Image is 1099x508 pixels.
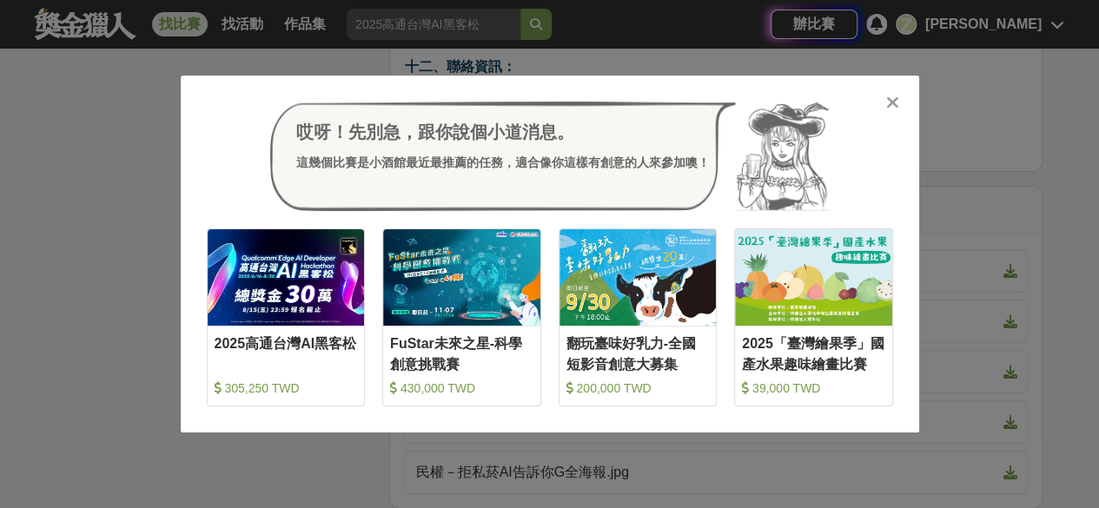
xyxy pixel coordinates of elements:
[390,379,533,397] div: 430,000 TWD
[382,228,541,406] a: Cover ImageFuStar未來之星-科學創意挑戰賽 430,000 TWD
[559,229,717,326] img: Cover Image
[736,102,830,211] img: Avatar
[559,228,718,406] a: Cover Image翻玩臺味好乳力-全國短影音創意大募集 200,000 TWD
[566,333,710,373] div: 翻玩臺味好乳力-全國短影音創意大募集
[742,333,885,373] div: 2025「臺灣繪果季」國產水果趣味繪畫比賽
[566,379,710,397] div: 200,000 TWD
[734,228,893,406] a: Cover Image2025「臺灣繪果季」國產水果趣味繪畫比賽 39,000 TWD
[735,229,892,326] img: Cover Image
[742,379,885,397] div: 39,000 TWD
[215,379,358,397] div: 305,250 TWD
[208,229,365,326] img: Cover Image
[383,229,540,326] img: Cover Image
[390,333,533,373] div: FuStar未來之星-科學創意挑戰賽
[207,228,366,406] a: Cover Image2025高通台灣AI黑客松 305,250 TWD
[296,154,710,172] div: 這幾個比賽是小酒館最近最推薦的任務，適合像你這樣有創意的人來參加噢！
[296,119,710,145] div: 哎呀！先別急，跟你說個小道消息。
[215,333,358,373] div: 2025高通台灣AI黑客松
